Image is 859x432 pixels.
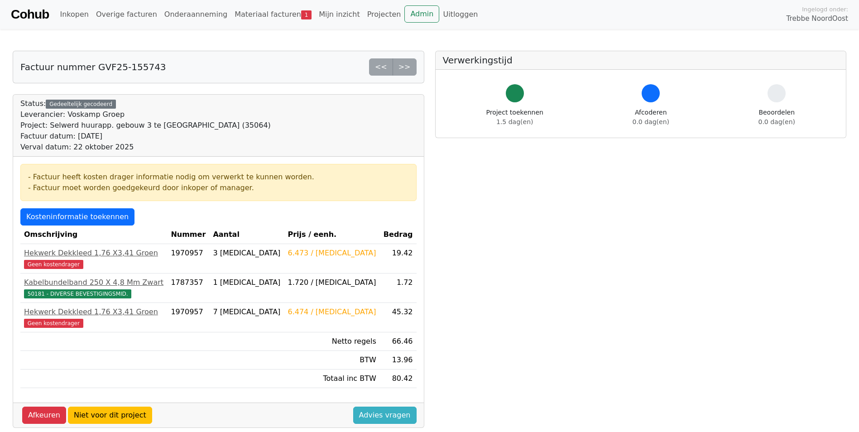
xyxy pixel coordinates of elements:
div: 3 [MEDICAL_DATA] [213,248,280,259]
div: Verval datum: 22 oktober 2025 [20,142,271,153]
td: 13.96 [380,351,417,370]
th: Bedrag [380,226,417,244]
td: 80.42 [380,370,417,388]
a: Materiaal facturen1 [231,5,315,24]
div: Status: [20,98,271,153]
a: Kabelbundelband 250 X 4,8 Mm Zwart50181 - DIVERSE BEVESTIGINGSMID. [24,277,163,299]
div: Gedeeltelijk gecodeerd [46,100,116,109]
div: 7 [MEDICAL_DATA] [213,307,280,317]
div: Project toekennen [486,108,543,127]
div: 1 [MEDICAL_DATA] [213,277,280,288]
div: Hekwerk Dekkleed 1,76 X3,41 Groen [24,307,163,317]
td: Netto regels [284,332,379,351]
div: 6.474 / [MEDICAL_DATA] [288,307,376,317]
th: Omschrijving [20,226,167,244]
a: Overige facturen [92,5,161,24]
td: 1970957 [167,303,209,332]
a: Hekwerk Dekkleed 1,76 X3,41 GroenGeen kostendrager [24,248,163,269]
a: Inkopen [56,5,92,24]
a: Mijn inzicht [315,5,364,24]
div: 1.720 / [MEDICAL_DATA] [288,277,376,288]
span: Geen kostendrager [24,319,83,328]
a: Advies vragen [353,407,417,424]
span: Ingelogd onder: [802,5,848,14]
th: Nummer [167,226,209,244]
div: Afcoderen [633,108,669,127]
a: Onderaanneming [161,5,231,24]
h5: Verwerkingstijd [443,55,839,66]
span: Trebbe NoordOost [787,14,848,24]
span: 1 [301,10,312,19]
span: 0.0 dag(en) [758,118,795,125]
th: Aantal [209,226,284,244]
div: Kabelbundelband 250 X 4,8 Mm Zwart [24,277,163,288]
div: Hekwerk Dekkleed 1,76 X3,41 Groen [24,248,163,259]
td: 1.72 [380,274,417,303]
div: - Factuur heeft kosten drager informatie nodig om verwerkt te kunnen worden. [28,172,409,182]
span: 1.5 dag(en) [496,118,533,125]
a: Projecten [364,5,405,24]
span: 0.0 dag(en) [633,118,669,125]
td: 66.46 [380,332,417,351]
div: 6.473 / [MEDICAL_DATA] [288,248,376,259]
a: Hekwerk Dekkleed 1,76 X3,41 GroenGeen kostendrager [24,307,163,328]
a: Admin [404,5,439,23]
th: Prijs / eenh. [284,226,379,244]
a: Cohub [11,4,49,25]
a: Kosteninformatie toekennen [20,208,134,226]
a: Uitloggen [439,5,481,24]
a: Afkeuren [22,407,66,424]
a: Niet voor dit project [68,407,152,424]
div: Leverancier: Voskamp Groep [20,109,271,120]
div: Beoordelen [758,108,795,127]
td: 45.32 [380,303,417,332]
span: Geen kostendrager [24,260,83,269]
td: BTW [284,351,379,370]
td: Totaal inc BTW [284,370,379,388]
span: 50181 - DIVERSE BEVESTIGINGSMID. [24,289,131,298]
h5: Factuur nummer GVF25-155743 [20,62,166,72]
td: 1970957 [167,244,209,274]
div: Factuur datum: [DATE] [20,131,271,142]
td: 19.42 [380,244,417,274]
div: Project: Selwerd huurapp. gebouw 3 te [GEOGRAPHIC_DATA] (35064) [20,120,271,131]
td: 1787357 [167,274,209,303]
div: - Factuur moet worden goedgekeurd door inkoper of manager. [28,182,409,193]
